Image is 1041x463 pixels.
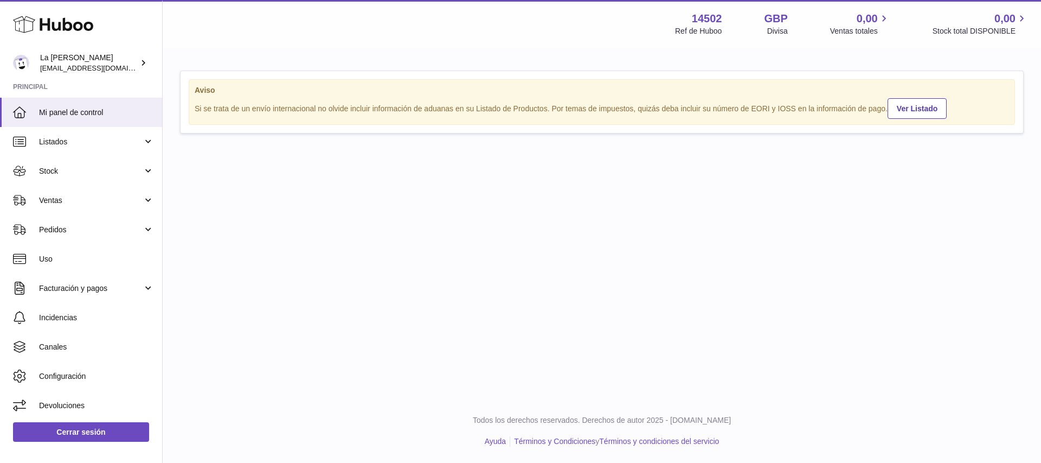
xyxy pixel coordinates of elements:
[510,436,719,447] li: y
[830,11,890,36] a: 0,00 Ventas totales
[933,11,1028,36] a: 0,00 Stock total DISPONIBLE
[171,415,1032,426] p: Todos los derechos reservados. Derechos de autor 2025 - [DOMAIN_NAME]
[857,11,878,26] span: 0,00
[40,64,159,72] span: [EMAIL_ADDRESS][DOMAIN_NAME]
[933,26,1028,36] span: Stock total DISPONIBLE
[39,283,143,294] span: Facturación y pagos
[40,53,138,73] div: La [PERSON_NAME]
[195,97,1009,119] div: Si se trata de un envío internacional no olvide incluir información de aduanas en su Listado de P...
[485,437,506,446] a: Ayuda
[39,371,154,382] span: Configuración
[13,55,29,71] img: joaquinete2006@icloud.com
[39,225,143,235] span: Pedidos
[767,26,788,36] div: Divisa
[830,26,890,36] span: Ventas totales
[39,166,143,176] span: Stock
[994,11,1016,26] span: 0,00
[39,137,143,147] span: Listados
[764,11,787,26] strong: GBP
[13,422,149,442] a: Cerrar sesión
[39,254,154,264] span: Uso
[39,401,154,411] span: Devoluciones
[675,26,722,36] div: Ref de Huboo
[39,342,154,352] span: Canales
[39,107,154,118] span: Mi panel de control
[39,313,154,323] span: Incidencias
[39,195,143,206] span: Ventas
[692,11,722,26] strong: 14502
[888,98,947,119] a: Ver Listado
[599,437,719,446] a: Términos y condiciones del servicio
[514,437,595,446] a: Términos y Condiciones
[195,85,1009,96] strong: Aviso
